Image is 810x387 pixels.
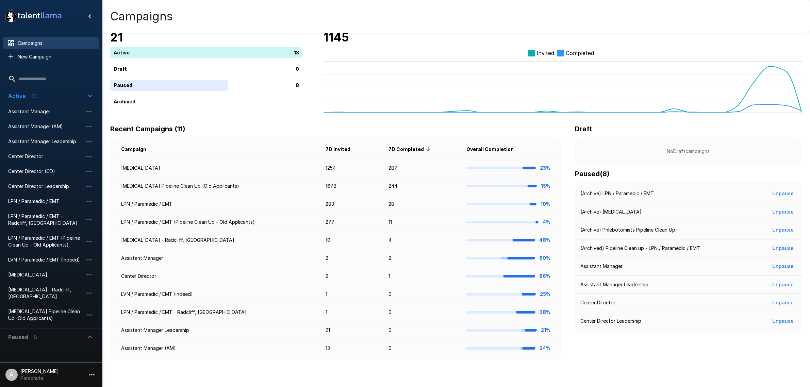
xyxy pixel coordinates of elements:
[383,195,461,213] td: 28
[116,267,320,285] td: Center Director
[580,245,700,252] p: (Archived) Pipeline Clean up - LPN / Paramedic / EMT
[539,237,550,243] b: 48%
[296,65,299,72] p: 0
[116,195,320,213] td: LPN / Paramedic / EMT
[116,231,320,249] td: [MEDICAL_DATA] - Radcliff, [GEOGRAPHIC_DATA]
[121,145,155,153] span: Campaign
[770,206,796,218] button: Unpause
[580,190,654,197] p: (Archive) LPN / Paramedic / EMT
[580,281,648,288] p: Assistant Manager Leadership
[541,327,550,333] b: 21%
[116,303,320,321] td: LPN / Paramedic / EMT - Radcliff, [GEOGRAPHIC_DATA]
[575,125,592,133] b: Draft
[543,219,550,225] b: 4%
[770,224,796,236] button: Unpause
[539,273,550,279] b: 86%
[770,297,796,309] button: Unpause
[541,183,550,189] b: 15%
[116,177,320,195] td: [MEDICAL_DATA] Pipeline Clean Up (Old Applicants)
[320,339,383,357] td: 13
[383,303,461,321] td: 0
[383,267,461,285] td: 1
[324,30,349,44] b: 1145
[320,195,383,213] td: 283
[383,213,461,231] td: 11
[580,299,615,306] p: Center Director
[320,177,383,195] td: 1678
[320,321,383,339] td: 21
[116,285,320,303] td: LVN / Paramedic / EMT (Indeed)
[320,159,383,177] td: 1254
[326,145,359,153] span: 7D Invited
[383,177,461,195] td: 244
[770,279,796,291] button: Unpause
[296,82,299,89] p: 8
[320,213,383,231] td: 277
[320,231,383,249] td: 10
[110,125,185,133] b: Recent Campaigns (11)
[110,30,123,44] b: 21
[383,159,461,177] td: 287
[320,267,383,285] td: 2
[389,145,433,153] span: 7D Completed
[466,145,523,153] span: Overall Completion
[770,315,796,327] button: Unpause
[116,321,320,339] td: Assistant Manager Leadership
[383,249,461,267] td: 2
[116,249,320,267] td: Assistant Manager
[540,291,550,297] b: 25%
[541,201,550,207] b: 10%
[110,9,173,23] h4: Campaigns
[383,231,461,249] td: 4
[383,285,461,303] td: 0
[383,321,461,339] td: 0
[116,213,320,231] td: LPN / Paramedic / EMT (Pipeline Clean Up - Old Applicants)
[540,165,550,171] b: 23%
[540,309,550,315] b: 38%
[294,49,299,56] p: 13
[116,339,320,357] td: Assistant Manager (AM)
[586,148,791,155] p: No Draft campaigns
[580,263,623,270] p: Assistant Manager
[540,345,550,351] b: 24%
[575,170,610,178] b: Paused ( 8 )
[770,187,796,200] button: Unpause
[320,249,383,267] td: 2
[116,159,320,177] td: [MEDICAL_DATA]
[770,260,796,273] button: Unpause
[539,255,550,261] b: 80%
[320,303,383,321] td: 1
[383,339,461,357] td: 0
[580,208,642,215] p: (Archive) [MEDICAL_DATA]
[770,242,796,255] button: Unpause
[320,285,383,303] td: 1
[580,226,675,233] p: (Archive) Phlebotomists Pipeline Clean Up
[580,318,641,324] p: Center Director Leadership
